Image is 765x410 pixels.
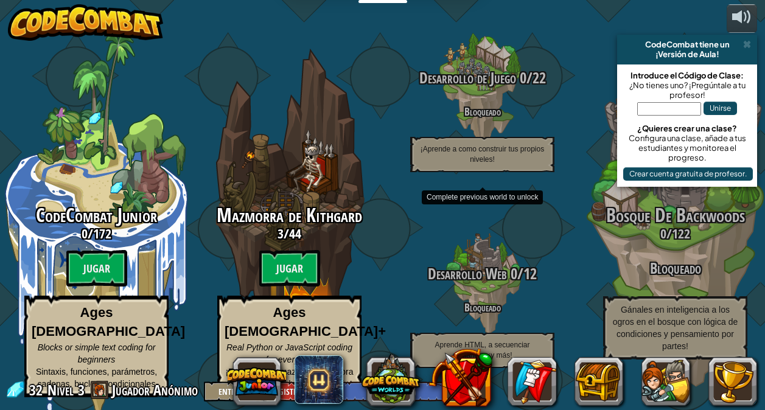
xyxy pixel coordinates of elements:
button: Entrar [204,381,259,401]
div: ¡Versión de Aula! [622,49,752,59]
div: ¿No tienes uno? ¡Pregúntale a tu profesor! [623,80,751,100]
span: Aprende HTML, a secuenciar comandos ¡y más! [435,341,529,360]
span: Mazmorra de Kithgard [217,202,362,228]
span: Desarrollo de Juego [419,68,516,88]
span: ¡Aprende a como construir tus propios niveles! [421,145,544,164]
h3: / [193,226,386,241]
span: 22 [533,68,546,88]
span: Desarrollo Web [428,263,507,284]
span: 122 [672,224,690,243]
div: Introduce el Código de Clase: [623,71,751,80]
span: 0 [660,224,666,243]
span: 0 [507,263,517,284]
span: 12 [523,263,537,284]
span: Blocks or simple text coding for beginners [38,342,156,364]
h4: Bloqueado [386,302,579,313]
div: Complete previous world to unlock [422,190,543,204]
strong: Ages [DEMOGRAPHIC_DATA]+ [225,305,386,339]
span: Sintaxis, funciones, parámetros, cadenas, bucles, condicionales [36,367,157,389]
h3: / [386,70,579,86]
span: Real Python or JavaScript coding for everyone [226,342,352,364]
h4: Bloqueado [386,106,579,117]
span: CodeCombat Junior [36,202,157,228]
btn: Jugar [259,250,320,287]
btn: Jugar [66,250,127,287]
span: 0 [82,224,88,243]
h3: / [386,266,579,282]
strong: Ages [DEMOGRAPHIC_DATA] [32,305,185,339]
button: Unirse [704,102,737,115]
span: Nivel [47,380,74,400]
span: 44 [289,224,301,243]
span: 3 [78,380,85,400]
div: ¿Quieres crear una clase? [623,123,751,133]
img: CodeCombat - Learn how to code by playing a game [8,4,164,41]
button: Ajustar volúmen [727,4,757,33]
span: 0 [516,68,526,88]
span: ¡Escapa de la mazmorra y mejora tus habilidades de programación! [225,367,353,389]
div: CodeCombat tiene un [622,40,752,49]
span: Bosque De Backwoods [606,202,745,228]
span: Gánales en inteligencia a los ogros en el bosque con lógica de condiciones y pensamiento por partes! [613,305,738,351]
span: 3 [278,224,284,243]
span: Jugador Anónimo [112,380,198,400]
div: Configura una clase, añade a tus estudiantes y monitorea el progreso. [623,133,751,162]
span: 32 [29,380,46,400]
button: Crear cuenta gratuita de profesor. [623,167,753,181]
span: 172 [93,224,111,243]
